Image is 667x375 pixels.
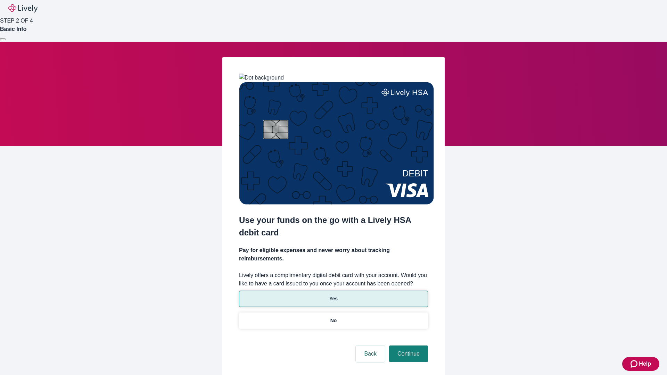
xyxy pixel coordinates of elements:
[239,214,428,239] h2: Use your funds on the go with a Lively HSA debit card
[356,345,385,362] button: Back
[239,271,428,288] label: Lively offers a complimentary digital debit card with your account. Would you like to have a card...
[622,357,659,371] button: Zendesk support iconHelp
[639,360,651,368] span: Help
[239,291,428,307] button: Yes
[389,345,428,362] button: Continue
[239,74,284,82] img: Dot background
[239,246,428,263] h4: Pay for eligible expenses and never worry about tracking reimbursements.
[239,82,434,205] img: Debit card
[631,360,639,368] svg: Zendesk support icon
[329,295,338,302] p: Yes
[330,317,337,324] p: No
[8,4,38,12] img: Lively
[239,312,428,329] button: No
